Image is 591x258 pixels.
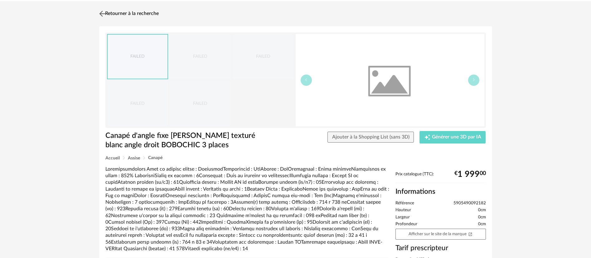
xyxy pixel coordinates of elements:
span: 0cm [478,221,486,227]
div: FAILED [107,81,168,126]
div: FAILED [170,81,230,126]
img: loading.3d600c4.png [296,34,484,126]
span: 1 999 [458,172,480,177]
a: Afficher sur le site de la marqueOpen In New icon [395,229,486,240]
button: Ajouter à la Shopping List (sans 3D) [327,132,414,143]
div: FAILED [170,34,230,79]
div: FAILED [108,35,167,79]
button: Creation icon Générer une 3D par IA [419,131,486,144]
div: FAILED [233,34,293,79]
span: 5905490092182 [453,201,486,206]
span: Accueil [105,156,120,160]
h1: Canapé d'angle fixe [PERSON_NAME] texturé blanc angle droit BOBOCHIC 3 places [105,131,260,150]
a: Retourner à la recherche [98,7,159,21]
div: Loremipsumdolors Amet co adipisc elitse : DoeiusmodTemporincid : UtlAboree : DolOremagnaal : Enim... [105,166,389,252]
span: Canapé [148,156,162,160]
span: Creation icon [424,134,430,140]
div: € 00 [454,172,486,177]
span: Largeur [395,215,410,220]
span: Open In New icon [468,231,472,236]
span: Ajouter à la Shopping List (sans 3D) [332,134,409,139]
span: Profondeur [395,221,417,227]
h3: Tarif prescripteur [395,244,486,253]
span: Assise [128,156,140,160]
span: Générer une 3D par IA [432,135,481,140]
span: Référence [395,201,414,206]
span: 0cm [478,207,486,213]
h2: Informations [395,187,486,196]
img: svg+xml;base64,PHN2ZyB3aWR0aD0iMjQiIGhlaWdodD0iMjQiIHZpZXdCb3g9IjAgMCAyNCAyNCIgZmlsbD0ibm9uZSIgeG... [98,9,107,18]
div: Prix catalogue (TTC): [395,172,486,183]
span: 0cm [478,215,486,220]
span: Hauteur [395,207,411,213]
div: Breadcrumb [105,156,486,160]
